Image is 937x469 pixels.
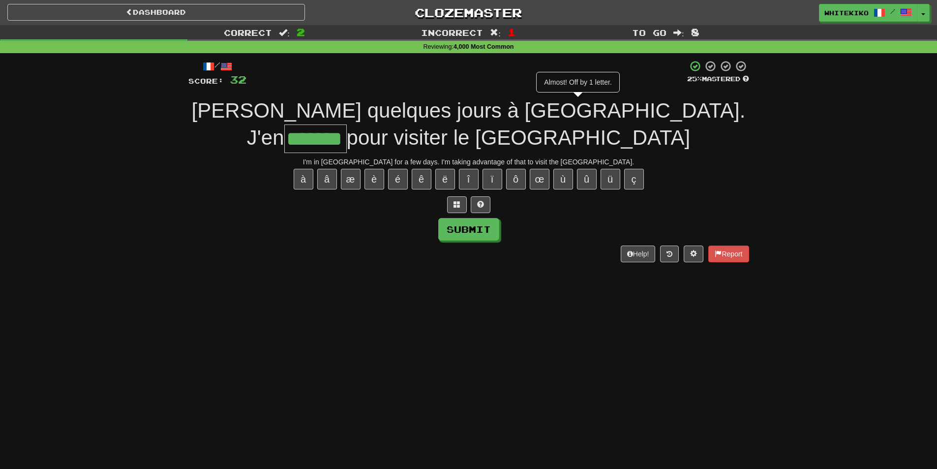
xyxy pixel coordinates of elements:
[624,169,644,189] button: ç
[421,28,483,37] span: Incorrect
[341,169,361,189] button: æ
[438,218,499,241] button: Submit
[577,169,597,189] button: û
[459,169,479,189] button: î
[687,75,702,83] span: 25 %
[708,246,749,262] button: Report
[188,60,246,72] div: /
[660,246,679,262] button: Round history (alt+y)
[297,26,305,38] span: 2
[188,77,224,85] span: Score:
[632,28,666,37] span: To go
[673,29,684,37] span: :
[224,28,272,37] span: Correct
[687,75,749,84] div: Mastered
[364,169,384,189] button: è
[530,169,549,189] button: œ
[483,169,502,189] button: ï
[601,169,620,189] button: ü
[317,169,337,189] button: â
[490,29,501,37] span: :
[7,4,305,21] a: Dashboard
[824,8,869,17] span: whitekiko
[621,246,656,262] button: Help!
[294,169,313,189] button: à
[320,4,617,21] a: Clozemaster
[819,4,917,22] a: whitekiko /
[388,169,408,189] button: é
[553,169,573,189] button: ù
[544,78,611,86] span: Almost! Off by 1 letter.
[435,169,455,189] button: ë
[230,73,246,86] span: 32
[471,196,490,213] button: Single letter hint - you only get 1 per sentence and score half the points! alt+h
[447,196,467,213] button: Switch sentence to multiple choice alt+p
[188,157,749,167] div: I'm in [GEOGRAPHIC_DATA] for a few days. I'm taking advantage of that to visit the [GEOGRAPHIC_DA...
[691,26,699,38] span: 8
[412,169,431,189] button: ê
[890,8,895,15] span: /
[506,169,526,189] button: ô
[279,29,290,37] span: :
[508,26,516,38] span: 1
[347,126,691,149] span: pour visiter le [GEOGRAPHIC_DATA]
[192,99,746,149] span: [PERSON_NAME] quelques jours à [GEOGRAPHIC_DATA]. J'en
[453,43,514,50] strong: 4,000 Most Common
